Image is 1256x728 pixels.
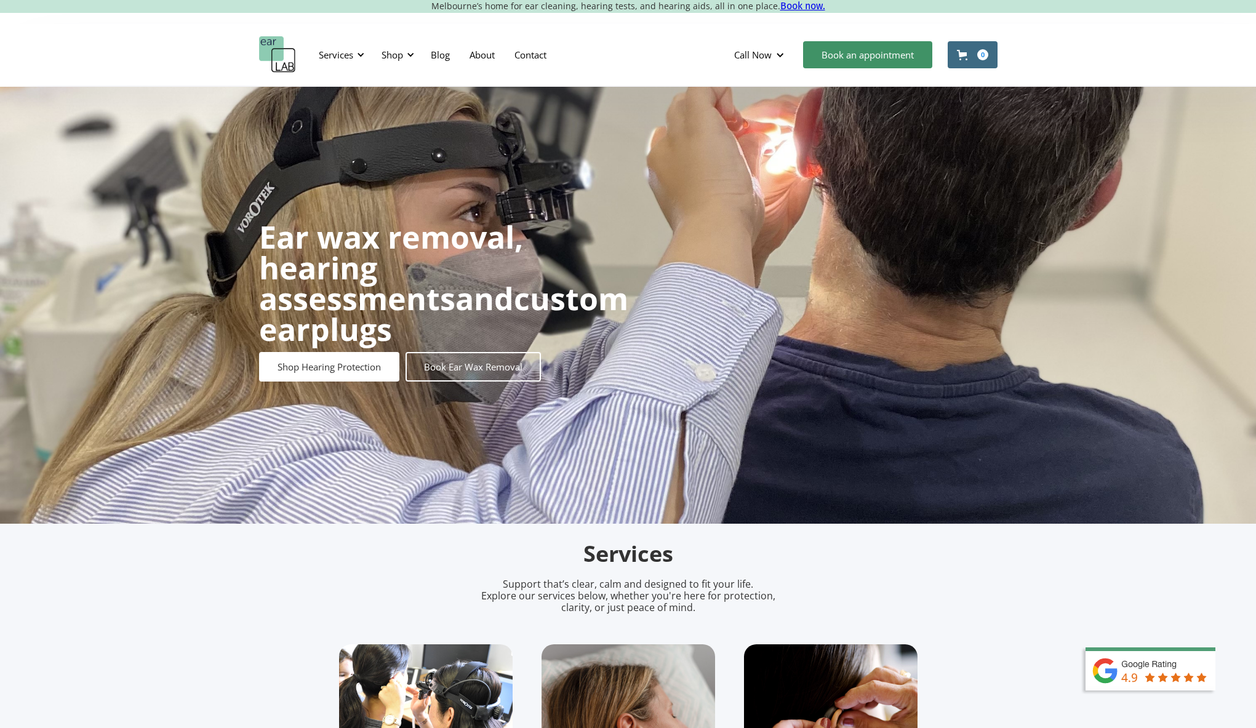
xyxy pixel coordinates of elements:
div: Shop [374,36,418,73]
div: Services [311,36,368,73]
a: Open cart [948,41,998,68]
a: Blog [421,37,460,73]
div: Shop [382,49,403,61]
h1: and [259,222,628,345]
a: Book an appointment [803,41,932,68]
div: Call Now [734,49,772,61]
strong: Ear wax removal, hearing assessments [259,216,523,319]
div: Call Now [724,36,797,73]
h2: Services [339,540,918,569]
div: Services [319,49,353,61]
p: Support that’s clear, calm and designed to fit your life. Explore our services below, whether you... [465,578,791,614]
a: About [460,37,505,73]
strong: custom earplugs [259,278,628,350]
div: 0 [977,49,988,60]
a: Book Ear Wax Removal [406,352,541,382]
a: home [259,36,296,73]
a: Contact [505,37,556,73]
a: Shop Hearing Protection [259,352,399,382]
